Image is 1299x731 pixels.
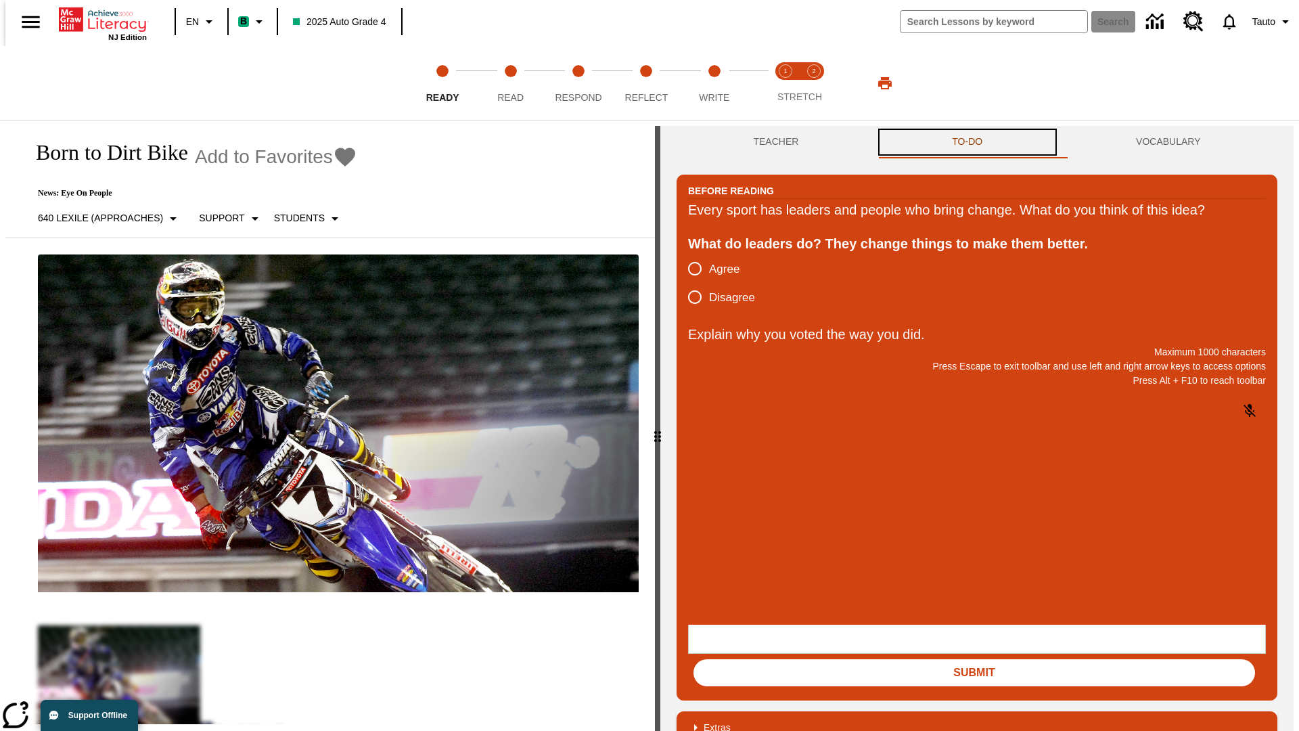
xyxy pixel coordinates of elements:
span: Agree [709,261,739,278]
button: Profile/Settings [1247,9,1299,34]
a: Notifications [1212,4,1247,39]
div: Home [59,5,147,41]
button: Boost Class color is mint green. Change class color [233,9,273,34]
body: Explain why you voted the way you did. Maximum 1000 characters Press Alt + F10 to reach toolbar P... [5,11,198,23]
button: Stretch Read step 1 of 2 [766,46,805,120]
button: Language: EN, Select a language [180,9,223,34]
div: Every sport has leaders and people who bring change. What do you think of this idea? [688,199,1266,221]
input: search field [901,11,1087,32]
button: Select Student [269,206,348,231]
div: What do leaders do? They change things to make them better. [688,233,1266,254]
div: poll [688,254,766,311]
button: Write step 5 of 5 [675,46,754,120]
span: Read [497,92,524,103]
div: reading [5,126,655,724]
span: Write [699,92,729,103]
button: Reflect step 4 of 5 [607,46,685,120]
span: STRETCH [777,91,822,102]
span: Support Offline [68,711,127,720]
p: Press Alt + F10 to reach toolbar [688,374,1266,388]
text: 2 [812,68,815,74]
button: Respond step 3 of 5 [539,46,618,120]
button: Select Lexile, 640 Lexile (Approaches) [32,206,187,231]
text: 1 [783,68,787,74]
button: TO-DO [875,126,1059,158]
button: Read step 2 of 5 [471,46,549,120]
button: VOCABULARY [1059,126,1277,158]
span: Disagree [709,289,755,307]
span: EN [186,15,199,29]
button: Submit [693,659,1255,686]
p: Support [199,211,244,225]
div: Press Enter or Spacebar and then press right and left arrow keys to move the slider [655,126,660,731]
button: Stretch Respond step 2 of 2 [794,46,834,120]
span: 2025 Auto Grade 4 [293,15,386,29]
button: Support Offline [41,700,138,731]
p: Explain why you voted the way you did. [688,324,1266,345]
span: Respond [555,92,601,103]
span: Tauto [1252,15,1275,29]
button: Scaffolds, Support [193,206,268,231]
span: NJ Edition [108,33,147,41]
button: Ready step 1 of 5 [403,46,482,120]
p: 640 Lexile (Approaches) [38,211,163,225]
button: Open side menu [11,2,51,42]
h1: Born to Dirt Bike [22,140,188,165]
p: Maximum 1000 characters [688,345,1266,359]
p: Press Escape to exit toolbar and use left and right arrow keys to access options [688,359,1266,374]
div: Instructional Panel Tabs [677,126,1277,158]
a: Resource Center, Will open in new tab [1175,3,1212,40]
span: Reflect [625,92,668,103]
p: Students [274,211,325,225]
span: Ready [426,92,459,103]
button: Teacher [677,126,875,158]
div: activity [660,126,1294,731]
button: Add to Favorites - Born to Dirt Bike [195,145,357,169]
img: Motocross racer James Stewart flies through the air on his dirt bike. [38,254,639,593]
button: Click to activate and allow voice recognition [1233,395,1266,427]
h2: Before Reading [688,183,774,198]
p: News: Eye On People [22,188,357,198]
span: B [240,13,247,30]
span: Add to Favorites [195,146,333,168]
button: Print [863,71,907,95]
a: Data Center [1138,3,1175,41]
